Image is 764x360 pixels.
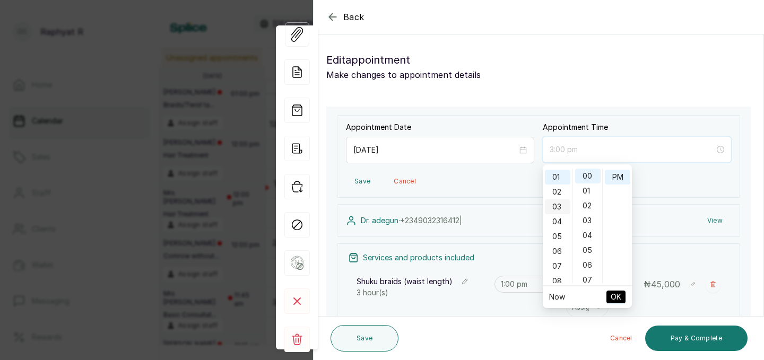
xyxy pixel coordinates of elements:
[602,326,641,351] button: Cancel
[651,279,680,289] span: 45,000
[357,287,488,298] p: 3 hour(s)
[346,172,379,191] button: Save
[326,51,410,68] span: Edit appointment
[545,214,570,229] div: 04
[575,198,601,213] div: 02
[545,229,570,244] div: 05
[550,144,715,155] input: Select time
[400,216,462,225] span: +234 9032316412 |
[346,122,411,133] label: Appointment Date
[645,326,748,351] button: Pay & Complete
[331,325,398,352] button: Save
[545,274,570,288] div: 08
[326,68,751,81] p: Make changes to appointment details
[361,215,462,226] p: Dr. adegun ·
[545,244,570,259] div: 06
[385,172,424,191] button: Cancel
[575,258,601,273] div: 06
[353,144,517,156] input: Select date
[545,259,570,274] div: 07
[575,273,601,287] div: 07
[575,169,601,183] div: 00
[545,185,570,199] div: 02
[326,11,364,23] button: Back
[343,11,364,23] span: Back
[699,211,731,230] button: View
[357,276,453,287] p: Shuku braids (waist length)
[575,243,601,258] div: 05
[575,183,601,198] div: 01
[605,170,630,185] div: PM
[549,292,565,301] a: Now
[575,228,601,243] div: 04
[501,278,544,290] input: Select time
[543,122,608,133] label: Appointment Time
[606,291,626,303] button: OK
[545,170,570,185] div: 01
[611,287,621,307] span: OK
[644,278,680,291] p: ₦
[575,213,601,228] div: 03
[363,252,474,263] p: Services and products included
[545,199,570,214] div: 03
